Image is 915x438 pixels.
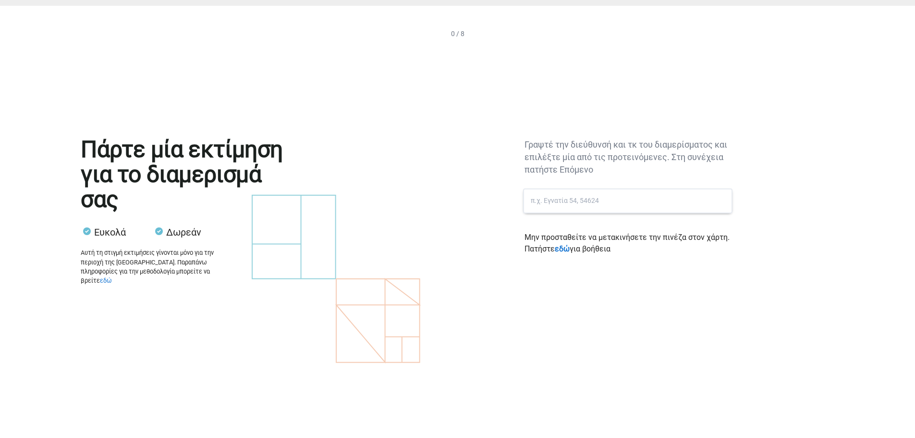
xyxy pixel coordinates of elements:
[451,29,464,39] span: 0 / 8
[523,188,732,213] input: π.χ. Εγνατία 54, 54624
[525,232,738,255] p: Μην προσταθείτε να μετακινήσετε την πινέζα στον χάρτη. Πατήστε για βοήθεια
[100,277,112,284] a: εδώ
[81,243,225,285] span: Αυτή τη στιγμή εκτιμήσεις γίνονται μόνο για την περιοχή της [GEOGRAPHIC_DATA]. Παραπάνω πληροφορί...
[555,244,570,253] span: εδώ
[81,225,153,239] div: Ευκολά
[81,137,302,212] h2: Πάρτε μία εκτίμηση για το διαμερισμά σας
[153,225,225,239] div: Δωρεάν
[525,138,738,176] p: Γραψτέ την διεύθυνσή και τκ του διαμερίσματος και επιλέξτε μία από τις προτεινόμενες. Στη συνέχει...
